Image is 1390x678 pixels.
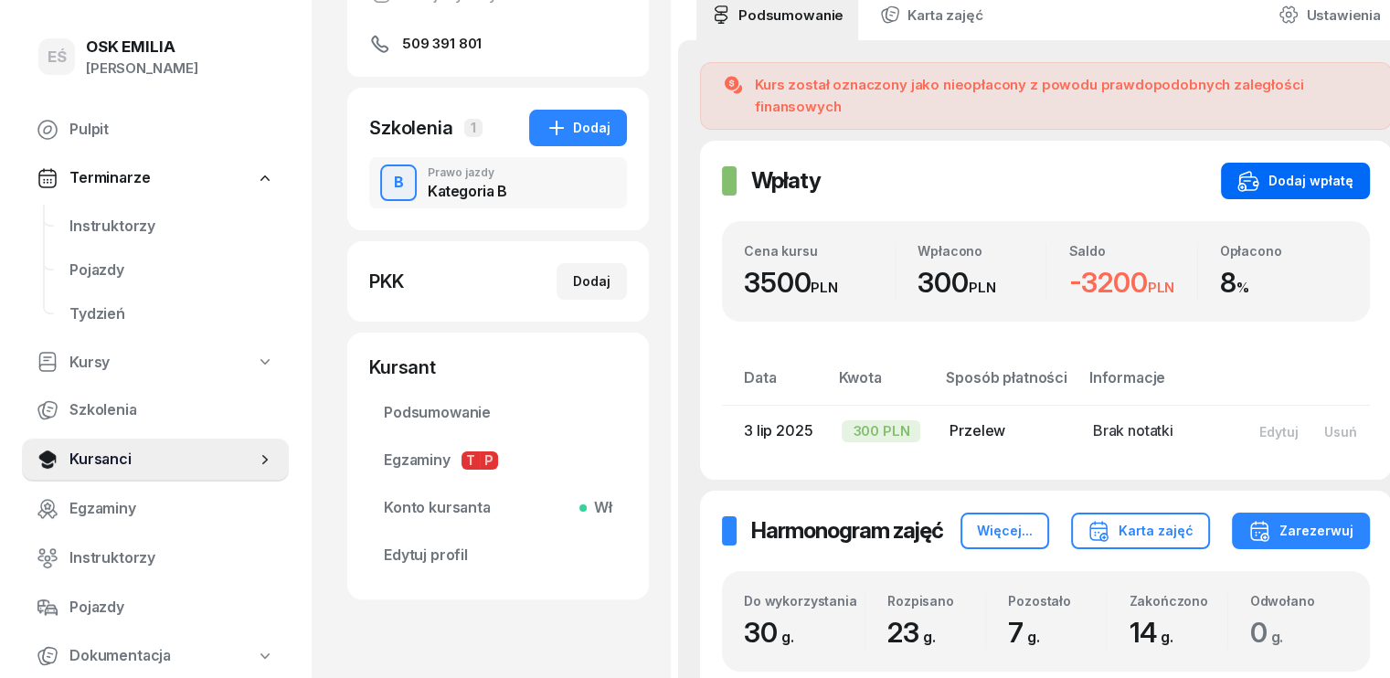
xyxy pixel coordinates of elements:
span: Pulpit [69,118,274,142]
div: Karta zajęć [1088,520,1194,542]
th: Informacje [1078,365,1232,405]
button: B [380,164,417,201]
div: PKK [369,269,404,294]
a: Instruktorzy [22,536,289,580]
div: 300 [918,266,1045,300]
small: % [1236,279,1248,296]
div: Saldo [1068,243,1196,259]
span: 509 391 801 [402,33,482,55]
span: Kursy [69,351,110,375]
div: 8 [1220,266,1348,300]
span: T [462,451,480,470]
div: Dodaj wpłatę [1237,170,1353,192]
small: g. [1270,628,1283,646]
button: BPrawo jazdyKategoria B [369,157,627,208]
button: Więcej... [960,513,1049,549]
span: Szkolenia [69,398,274,422]
th: Data [722,365,827,405]
span: 1 [464,119,483,137]
th: Kwota [827,365,935,405]
div: -3200 [1068,266,1196,300]
button: Dodaj [529,110,627,146]
a: 509 391 801 [369,33,627,55]
div: Kursant [369,355,627,380]
button: Zarezerwuj [1232,513,1370,549]
div: Kategoria B [428,184,507,198]
span: Terminarze [69,166,150,190]
div: OSK EMILIA [86,39,198,55]
button: Karta zajęć [1071,513,1210,549]
div: Cena kursu [744,243,895,259]
a: Pojazdy [22,586,289,630]
div: Zakończono [1129,593,1226,609]
small: PLN [811,279,838,296]
a: Egzaminy [22,487,289,531]
span: Tydzień [69,302,274,326]
small: PLN [969,279,996,296]
h2: Wpłaty [751,166,821,196]
span: Instruktorzy [69,215,274,238]
a: Dokumentacja [22,635,289,677]
div: 300 PLN [842,420,920,442]
button: Usuń [1311,417,1370,447]
div: Dodaj [573,270,610,292]
a: Terminarze [22,157,289,199]
span: Kursanci [69,448,256,471]
span: 0 [1250,616,1293,649]
div: Przelew [950,419,1063,443]
div: Zarezerwuj [1248,520,1353,542]
a: Pojazdy [55,249,289,292]
span: Egzaminy [69,497,274,521]
span: 23 [887,616,944,649]
small: g. [1027,628,1040,646]
div: Więcej... [977,520,1033,542]
div: Kurs został oznaczony jako nieopłacony z powodu prawdopodobnych zaległości finansowych [755,74,1369,118]
a: Konto kursantaWł [369,486,627,530]
div: B [387,167,411,198]
span: P [480,451,498,470]
span: EŚ [48,49,67,65]
span: Pojazdy [69,596,274,620]
span: Egzaminy [384,449,612,472]
a: Instruktorzy [55,205,289,249]
div: Prawo jazdy [428,167,507,178]
button: Edytuj [1247,417,1311,447]
span: 14 [1129,616,1182,649]
span: Konto kursanta [384,496,612,520]
a: Szkolenia [22,388,289,432]
a: Podsumowanie [369,391,627,435]
span: Podsumowanie [384,401,612,425]
a: Kursy [22,342,289,384]
span: Wł [587,496,612,520]
a: Kursanci [22,438,289,482]
span: Instruktorzy [69,546,274,570]
div: Szkolenia [369,115,453,141]
div: Odwołano [1250,593,1348,609]
a: Pulpit [22,108,289,152]
div: Do wykorzystania [744,593,865,609]
div: Pozostało [1008,593,1106,609]
small: g. [781,628,794,646]
div: Dodaj [546,117,610,139]
div: Usuń [1324,424,1357,440]
span: 3 lip 2025 [744,421,812,440]
button: Dodaj [557,263,627,300]
span: Edytuj profil [384,544,612,567]
span: Brak notatki [1093,421,1173,440]
small: g. [1161,628,1173,646]
div: [PERSON_NAME] [86,57,198,80]
span: 30 [744,616,802,649]
th: Sposób płatności [935,365,1077,405]
div: Opłacono [1220,243,1348,259]
div: Edytuj [1259,424,1299,440]
button: Dodaj wpłatę [1221,163,1370,199]
div: Wpłacono [918,243,1045,259]
a: EgzaminyTP [369,439,627,482]
div: Rozpisano [887,593,985,609]
small: PLN [1148,279,1175,296]
small: g. [923,628,936,646]
h2: Harmonogram zajęć [751,516,943,546]
span: Dokumentacja [69,644,171,668]
span: 7 [1008,616,1049,649]
a: Edytuj profil [369,534,627,577]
